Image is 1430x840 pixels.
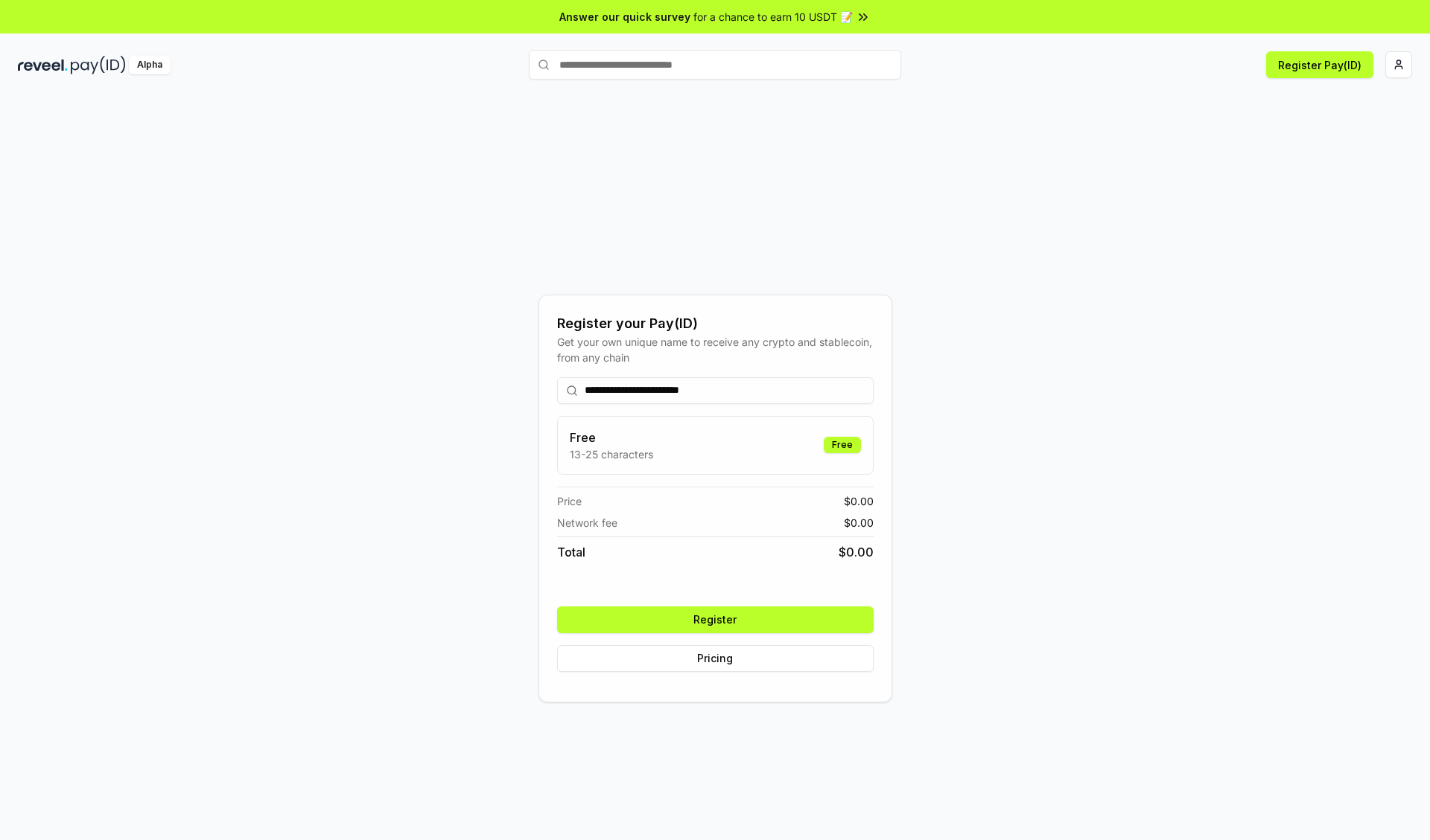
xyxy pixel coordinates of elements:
[71,56,126,74] img: pay_id
[844,515,874,530] span: $ 0.00
[557,313,874,334] div: Register your Pay(ID)
[557,334,874,365] div: Get your own unique name to receive any crypto and stablecoin, from any chain
[570,446,653,462] p: 13-25 characters
[824,437,861,453] div: Free
[557,515,617,530] span: Network fee
[557,645,874,672] button: Pricing
[18,56,68,74] img: reveel_dark
[559,9,690,25] span: Answer our quick survey
[570,429,653,446] h3: Free
[839,543,874,561] span: $ 0.00
[844,493,874,509] span: $ 0.00
[557,493,582,509] span: Price
[129,56,171,74] div: Alpha
[557,543,585,561] span: Total
[693,9,853,25] span: for a chance to earn 10 USDT 📝
[1266,51,1373,78] button: Register Pay(ID)
[557,606,874,633] button: Register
